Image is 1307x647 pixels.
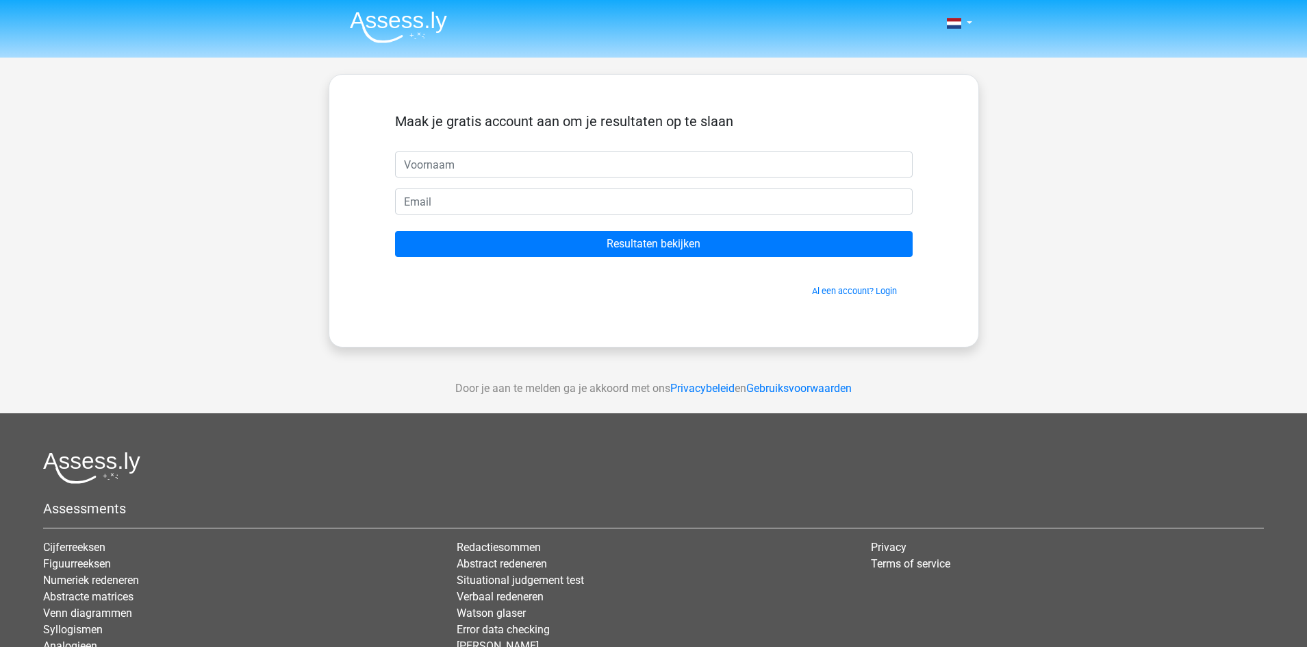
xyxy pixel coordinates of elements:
[43,541,105,554] a: Cijferreeksen
[395,188,913,215] input: Email
[43,623,103,636] a: Syllogismen
[43,574,139,587] a: Numeriek redeneren
[457,574,584,587] a: Situational judgement test
[395,151,913,178] input: Voornaam
[871,541,906,554] a: Privacy
[457,590,544,603] a: Verbaal redeneren
[457,557,547,570] a: Abstract redeneren
[43,557,111,570] a: Figuurreeksen
[43,500,1264,517] h5: Assessments
[43,607,132,620] a: Venn diagrammen
[457,607,526,620] a: Watson glaser
[395,231,913,257] input: Resultaten bekijken
[350,11,447,43] img: Assessly
[395,113,913,130] h5: Maak je gratis account aan om je resultaten op te slaan
[457,541,541,554] a: Redactiesommen
[43,590,134,603] a: Abstracte matrices
[812,286,897,296] a: Al een account? Login
[746,382,852,395] a: Gebruiksvoorwaarden
[670,382,735,395] a: Privacybeleid
[871,557,950,570] a: Terms of service
[43,452,140,484] img: Assessly logo
[457,623,550,636] a: Error data checking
